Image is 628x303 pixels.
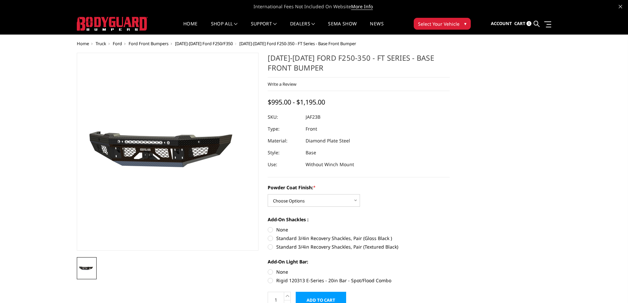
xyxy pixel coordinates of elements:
[491,20,512,26] span: Account
[268,159,301,170] dt: Use:
[306,159,354,170] dd: Without Winch Mount
[251,21,277,34] a: Support
[268,53,450,77] h1: [DATE]-[DATE] Ford F250-350 - FT Series - Base Front Bumper
[268,81,296,87] a: Write a Review
[268,277,450,284] label: Rigid 120313 E-Series - 20in Bar - Spot/Flood Combo
[268,147,301,159] dt: Style:
[113,41,122,46] a: Ford
[77,41,89,46] a: Home
[370,21,383,34] a: News
[268,111,301,123] dt: SKU:
[211,21,238,34] a: shop all
[414,18,471,30] button: Select Your Vehicle
[268,243,450,250] label: Standard 3/4in Recovery Shackles, Pair (Textured Black)
[268,123,301,135] dt: Type:
[268,226,450,233] label: None
[526,21,531,26] span: 0
[306,111,320,123] dd: JAF23B
[418,20,460,27] span: Select Your Vehicle
[290,21,315,34] a: Dealers
[268,98,325,106] span: $995.00 - $1,195.00
[514,20,525,26] span: Cart
[77,53,259,251] a: 2023-2025 Ford F250-350 - FT Series - Base Front Bumper
[183,21,197,34] a: Home
[268,216,450,223] label: Add-On Shackles :
[306,147,316,159] dd: Base
[306,123,317,135] dd: Front
[595,271,628,303] iframe: Chat Widget
[306,135,350,147] dd: Diamond Plate Steel
[268,268,450,275] label: None
[464,20,466,27] span: ▾
[351,3,373,10] a: More Info
[79,265,95,272] img: 2023-2025 Ford F250-350 - FT Series - Base Front Bumper
[328,21,357,34] a: SEMA Show
[77,17,148,31] img: BODYGUARD BUMPERS
[491,15,512,33] a: Account
[96,41,106,46] a: Truck
[268,184,450,191] label: Powder Coat Finish:
[175,41,233,46] a: [DATE]-[DATE] Ford F250/F350
[268,258,450,265] label: Add-On Light Bar:
[239,41,356,46] span: [DATE]-[DATE] Ford F250-350 - FT Series - Base Front Bumper
[268,235,450,242] label: Standard 3/4in Recovery Shackles, Pair (Gloss Black )
[514,15,531,33] a: Cart 0
[268,135,301,147] dt: Material:
[129,41,168,46] a: Ford Front Bumpers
